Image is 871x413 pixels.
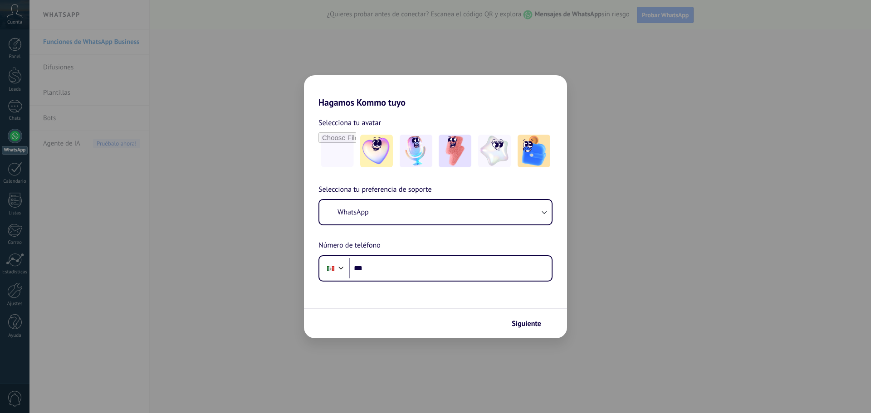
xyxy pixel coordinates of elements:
img: -1.jpeg [360,135,393,167]
span: Número de teléfono [318,240,381,252]
img: -4.jpeg [478,135,511,167]
div: Mexico: + 52 [322,259,339,278]
span: Selecciona tu avatar [318,117,381,129]
img: -2.jpeg [400,135,432,167]
img: -5.jpeg [518,135,550,167]
h2: Hagamos Kommo tuyo [304,75,567,108]
span: Selecciona tu preferencia de soporte [318,184,432,196]
span: WhatsApp [338,208,369,217]
span: Siguiente [512,321,541,327]
img: -3.jpeg [439,135,471,167]
button: Siguiente [508,316,553,331]
button: WhatsApp [319,200,552,224]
